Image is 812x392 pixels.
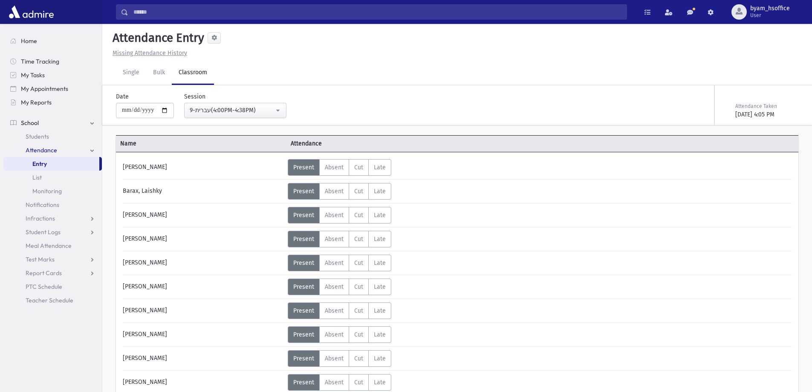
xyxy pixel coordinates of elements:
[374,355,386,362] span: Late
[354,283,363,290] span: Cut
[190,106,274,115] div: 9-עברית(4:00PM-4:38PM)
[354,379,363,386] span: Cut
[750,5,790,12] span: byam_hsoffice
[116,61,146,85] a: Single
[118,231,288,247] div: [PERSON_NAME]
[293,212,314,219] span: Present
[293,283,314,290] span: Present
[325,188,344,195] span: Absent
[325,379,344,386] span: Absent
[750,12,790,19] span: User
[293,331,314,338] span: Present
[26,215,55,222] span: Infractions
[374,259,386,267] span: Late
[293,188,314,195] span: Present
[26,269,62,277] span: Report Cards
[118,159,288,176] div: [PERSON_NAME]
[325,235,344,243] span: Absent
[288,159,391,176] div: AttTypes
[325,283,344,290] span: Absent
[374,331,386,338] span: Late
[32,187,62,195] span: Monitoring
[172,61,214,85] a: Classroom
[3,293,102,307] a: Teacher Schedule
[288,350,391,367] div: AttTypes
[26,133,49,140] span: Students
[288,302,391,319] div: AttTypes
[26,256,55,263] span: Test Marks
[3,266,102,280] a: Report Cards
[374,188,386,195] span: Late
[3,34,102,48] a: Home
[21,85,68,93] span: My Appointments
[288,207,391,224] div: AttTypes
[21,119,39,127] span: School
[288,326,391,343] div: AttTypes
[374,164,386,171] span: Late
[293,355,314,362] span: Present
[32,160,47,168] span: Entry
[354,307,363,314] span: Cut
[118,255,288,271] div: [PERSON_NAME]
[128,4,627,20] input: Search
[116,92,129,101] label: Date
[325,355,344,362] span: Absent
[293,164,314,171] span: Present
[374,379,386,386] span: Late
[21,37,37,45] span: Home
[3,225,102,239] a: Student Logs
[3,280,102,293] a: PTC Schedule
[374,235,386,243] span: Late
[354,355,363,362] span: Cut
[354,164,363,171] span: Cut
[3,184,102,198] a: Monitoring
[354,331,363,338] span: Cut
[325,331,344,338] span: Absent
[116,139,286,148] span: Name
[118,183,288,200] div: Barax, Laishky
[374,212,386,219] span: Late
[288,279,391,295] div: AttTypes
[21,58,59,65] span: Time Tracking
[21,71,45,79] span: My Tasks
[26,146,57,154] span: Attendance
[146,61,172,85] a: Bulk
[3,96,102,109] a: My Reports
[735,102,797,110] div: Attendance Taken
[3,68,102,82] a: My Tasks
[374,283,386,290] span: Late
[3,157,99,171] a: Entry
[26,296,73,304] span: Teacher Schedule
[325,212,344,219] span: Absent
[113,49,187,57] u: Missing Attendance History
[286,139,457,148] span: Attendance
[374,307,386,314] span: Late
[118,374,288,391] div: [PERSON_NAME]
[735,110,797,119] div: [DATE] 4:05 PM
[293,307,314,314] span: Present
[3,143,102,157] a: Attendance
[21,99,52,106] span: My Reports
[293,379,314,386] span: Present
[288,255,391,271] div: AttTypes
[325,307,344,314] span: Absent
[3,171,102,184] a: List
[354,235,363,243] span: Cut
[26,283,62,290] span: PTC Schedule
[293,235,314,243] span: Present
[118,326,288,343] div: [PERSON_NAME]
[325,164,344,171] span: Absent
[118,302,288,319] div: [PERSON_NAME]
[354,212,363,219] span: Cut
[293,259,314,267] span: Present
[26,242,72,250] span: Meal Attendance
[32,174,42,181] span: List
[3,239,102,253] a: Meal Attendance
[325,259,344,267] span: Absent
[7,3,56,20] img: AdmirePro
[354,259,363,267] span: Cut
[26,201,59,209] span: Notifications
[118,207,288,224] div: [PERSON_NAME]
[3,130,102,143] a: Students
[184,92,205,101] label: Session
